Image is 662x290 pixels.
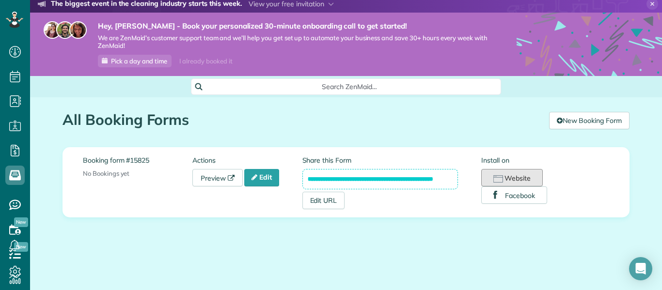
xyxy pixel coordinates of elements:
[44,21,61,39] img: maria-72a9807cf96188c08ef61303f053569d2e2a8a1cde33d635c8a3ac13582a053d.jpg
[56,21,74,39] img: jorge-587dff0eeaa6aab1f244e6dc62b8924c3b6ad411094392a53c71c6c4a576187d.jpg
[83,169,129,177] span: No Bookings yet
[302,192,345,209] a: Edit URL
[98,55,172,67] a: Pick a day and time
[98,34,488,50] span: We are ZenMaid’s customer support team and we’ll help you get set up to automate your business an...
[69,21,87,39] img: michelle-19f622bdf1676172e81f8f8fba1fb50e276960ebfe0243fe18214015130c80e4.jpg
[173,55,238,67] div: I already booked it
[98,21,488,31] strong: Hey, [PERSON_NAME] - Book your personalized 30-minute onboarding call to get started!
[629,257,652,280] div: Open Intercom Messenger
[111,57,167,65] span: Pick a day and time
[63,112,542,128] h1: All Booking Forms
[192,169,243,186] a: Preview
[244,169,279,186] a: Edit
[481,155,609,165] label: Install on
[549,112,630,129] a: New Booking Form
[14,217,28,227] span: New
[481,169,543,186] button: Website
[192,155,302,165] label: Actions
[302,155,458,165] label: Share this Form
[83,155,192,165] label: Booking form #15825
[481,186,547,204] button: Facebook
